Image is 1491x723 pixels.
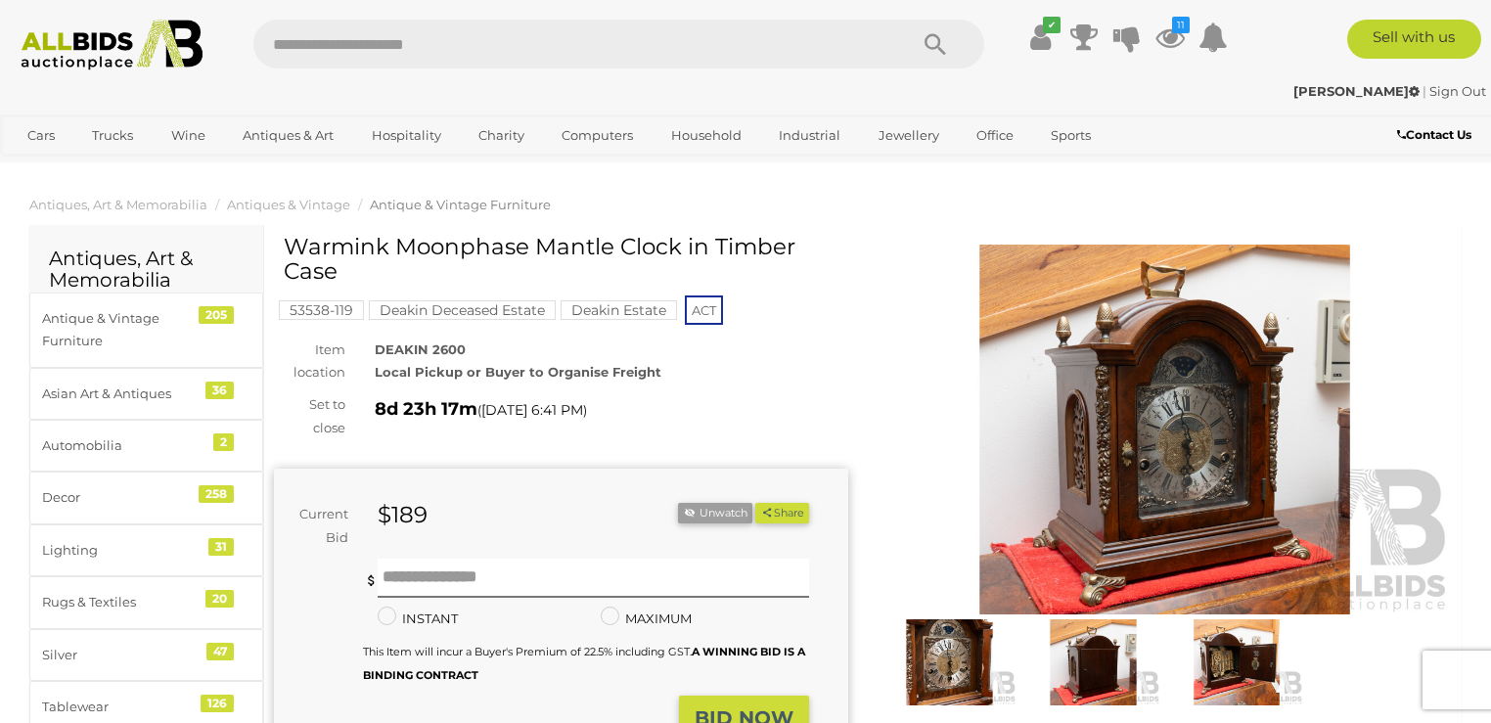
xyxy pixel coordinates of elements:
div: Lighting [42,539,203,562]
img: Warmink Moonphase Mantle Clock in Timber Case [882,619,1017,705]
a: Industrial [766,119,853,152]
a: Asian Art & Antiques 36 [29,368,263,420]
span: | [1423,83,1426,99]
i: ✔ [1043,17,1061,33]
a: Deakin Deceased Estate [369,302,556,318]
label: INSTANT [378,608,458,630]
a: Antique & Vintage Furniture 205 [29,293,263,368]
img: Warmink Moonphase Mantle Clock in Timber Case [1026,619,1160,705]
strong: [PERSON_NAME] [1293,83,1420,99]
mark: 53538-119 [279,300,364,320]
a: Computers [549,119,646,152]
div: 2 [213,433,234,451]
a: Antiques & Art [230,119,346,152]
div: 126 [201,695,234,712]
mark: Deakin Estate [561,300,677,320]
div: Rugs & Textiles [42,591,203,613]
span: ( ) [477,402,587,418]
div: Decor [42,486,203,509]
a: Office [964,119,1026,152]
a: Household [658,119,754,152]
a: Lighting 31 [29,524,263,576]
label: MAXIMUM [601,608,692,630]
li: Unwatch this item [678,503,752,523]
a: Decor 258 [29,472,263,523]
a: [GEOGRAPHIC_DATA] [15,152,179,184]
h1: Warmink Moonphase Mantle Clock in Timber Case [284,235,843,285]
div: Item location [259,339,360,384]
a: Contact Us [1397,124,1476,146]
img: Allbids.com.au [11,20,212,70]
strong: 8d 23h 17m [375,398,477,420]
div: Current Bid [274,503,363,549]
div: Set to close [259,393,360,439]
div: Automobilia [42,434,203,457]
div: 36 [205,382,234,399]
div: 258 [199,485,234,503]
a: Deakin Estate [561,302,677,318]
img: Warmink Moonphase Mantle Clock in Timber Case [878,245,1452,614]
a: Sports [1038,119,1104,152]
a: Wine [158,119,218,152]
button: Unwatch [678,503,752,523]
span: [DATE] 6:41 PM [481,401,583,419]
a: Automobilia 2 [29,420,263,472]
img: Warmink Moonphase Mantle Clock in Timber Case [1170,619,1304,705]
a: [PERSON_NAME] [1293,83,1423,99]
i: 11 [1172,17,1190,33]
a: Sell with us [1347,20,1481,59]
div: Antique & Vintage Furniture [42,307,203,353]
a: Sign Out [1429,83,1486,99]
button: Search [886,20,984,68]
div: 205 [199,306,234,324]
b: Contact Us [1397,127,1471,142]
a: 11 [1155,20,1185,55]
div: 47 [206,643,234,660]
b: A WINNING BID IS A BINDING CONTRACT [363,645,805,681]
button: Share [755,503,809,523]
a: Cars [15,119,68,152]
strong: Local Pickup or Buyer to Organise Freight [375,364,661,380]
a: Antiques & Vintage [227,197,350,212]
a: Trucks [79,119,146,152]
a: Rugs & Textiles 20 [29,576,263,628]
mark: Deakin Deceased Estate [369,300,556,320]
div: 20 [205,590,234,608]
small: This Item will incur a Buyer's Premium of 22.5% including GST. [363,645,805,681]
a: Hospitality [359,119,454,152]
a: Jewellery [866,119,952,152]
div: Tablewear [42,696,203,718]
h2: Antiques, Art & Memorabilia [49,248,244,291]
span: ACT [685,295,723,325]
a: Charity [466,119,537,152]
div: Silver [42,644,203,666]
a: 53538-119 [279,302,364,318]
strong: $189 [378,501,428,528]
a: Antiques, Art & Memorabilia [29,197,207,212]
div: Asian Art & Antiques [42,383,203,405]
strong: DEAKIN 2600 [375,341,466,357]
a: Antique & Vintage Furniture [370,197,551,212]
a: Silver 47 [29,629,263,681]
div: 31 [208,538,234,556]
a: ✔ [1026,20,1056,55]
